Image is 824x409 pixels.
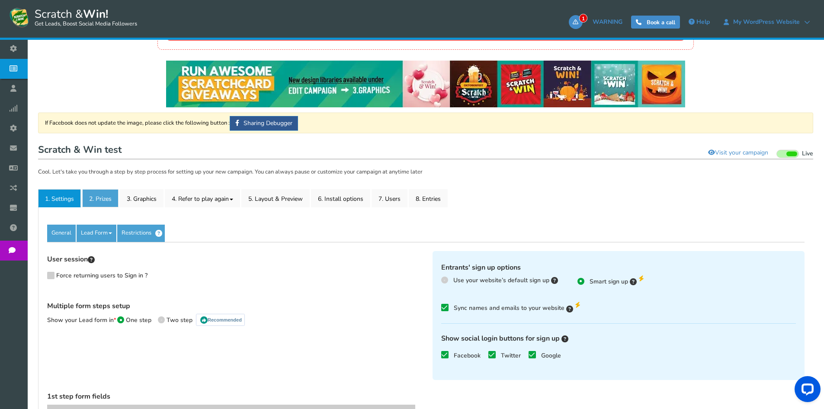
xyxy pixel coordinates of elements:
span: Twitter [501,351,521,359]
span: One step [126,316,151,324]
span: Facebook [454,351,481,359]
a: Sharing Debugger [230,116,298,131]
span: Force returning users to Sign in ? [56,271,147,280]
a: 2. Prizes [82,189,119,207]
a: 4. Refer to play again [165,189,240,207]
a: 5. Layout & Preview [241,189,310,207]
a: Help [684,15,714,29]
span: Recommended [196,314,245,326]
span: Help [696,18,710,26]
a: 3. Graphics [120,189,164,207]
span: Book a call [647,19,675,26]
span: Google [541,351,561,359]
span: Sync names and emails to your website [454,304,564,312]
span: Social platform buttons will be displayed on the sign up form. Users will then be able to sign up... [560,335,568,344]
span: Smart sign up [590,277,628,286]
iframe: LiveChat chat widget [788,373,824,409]
label: Show your Lead form in [47,316,116,325]
span: Scratch & [30,6,137,28]
a: 1WARNING [569,15,627,29]
div: If Facebook does not update the image, please click the following button : [38,113,813,133]
h4: 1st step form fields [47,393,415,401]
img: Scratch and Win [9,6,30,28]
small: Get Leads, Boost Social Media Followers [35,21,137,28]
p: Cool. Let's take you through a step by step process for setting up your new campaign. You can alw... [38,168,813,177]
span: Two step [167,316,192,324]
a: Scratch &Win! Get Leads, Boost Social Media Followers [9,6,137,28]
a: 6. Install options [311,189,370,207]
a: General [47,225,76,242]
span: My WordPress Website [729,19,804,26]
h4: User session [47,255,420,264]
span: Live [802,150,813,158]
h4: Multiple form steps setup [47,303,420,310]
a: Restrictions [117,225,165,242]
span: WARNING [593,18,622,26]
span: 1 [579,14,587,23]
strong: Win! [83,6,108,22]
a: 7. Users [372,189,407,207]
a: 1. Settings [38,189,81,207]
span: Use your website’s default sign up [453,276,549,284]
h4: Show social login buttons for sign up [441,335,796,343]
a: Visit your campaign [702,145,774,160]
a: Lead Form [77,225,116,242]
img: festival-poster-2020.webp [166,61,685,107]
h4: Entrants' sign up options [441,264,796,272]
h1: Scratch & Win test [38,142,813,159]
a: Book a call [631,16,680,29]
a: 8. Entries [409,189,448,207]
